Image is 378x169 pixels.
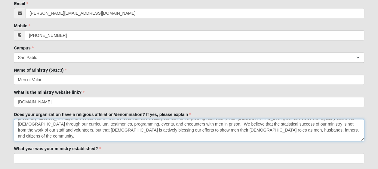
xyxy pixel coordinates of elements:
[14,67,66,73] label: Name of Ministry (501c3)
[14,1,28,7] label: Email
[14,111,191,117] label: Does your organization have a religious affiliation/denomination? If yes, please explain
[14,45,33,51] label: Campus
[14,89,85,95] label: What is the ministry website link?
[14,146,101,152] label: What year was your ministry established?
[14,23,30,29] label: Mobile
